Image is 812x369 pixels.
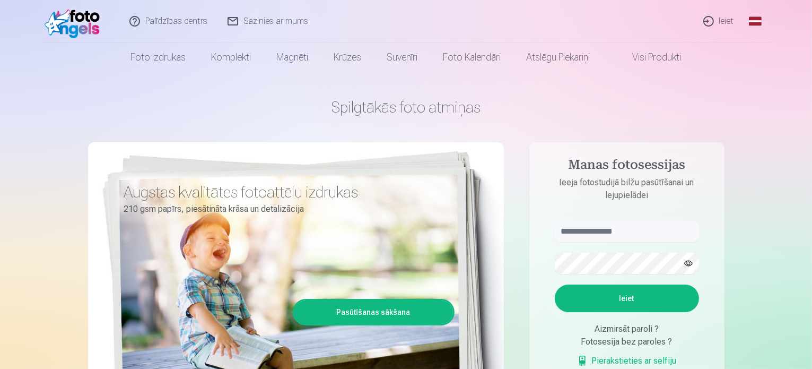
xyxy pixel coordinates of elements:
[124,183,447,202] h3: Augstas kvalitātes fotoattēlu izdrukas
[264,42,321,72] a: Magnēti
[577,355,677,367] a: Pierakstieties ar selfiju
[118,42,199,72] a: Foto izdrukas
[555,323,699,336] div: Aizmirsāt paroli ?
[544,157,710,176] h4: Manas fotosessijas
[374,42,431,72] a: Suvenīri
[603,42,694,72] a: Visi produkti
[294,301,453,324] a: Pasūtīšanas sākšana
[544,176,710,202] p: Ieeja fotostudijā bilžu pasūtīšanai un lejupielādei
[199,42,264,72] a: Komplekti
[321,42,374,72] a: Krūzes
[555,336,699,348] div: Fotosesija bez paroles ?
[88,98,724,117] h1: Spilgtākās foto atmiņas
[45,4,106,38] img: /fa1
[514,42,603,72] a: Atslēgu piekariņi
[555,285,699,312] button: Ieiet
[431,42,514,72] a: Foto kalendāri
[124,202,447,217] p: 210 gsm papīrs, piesātināta krāsa un detalizācija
